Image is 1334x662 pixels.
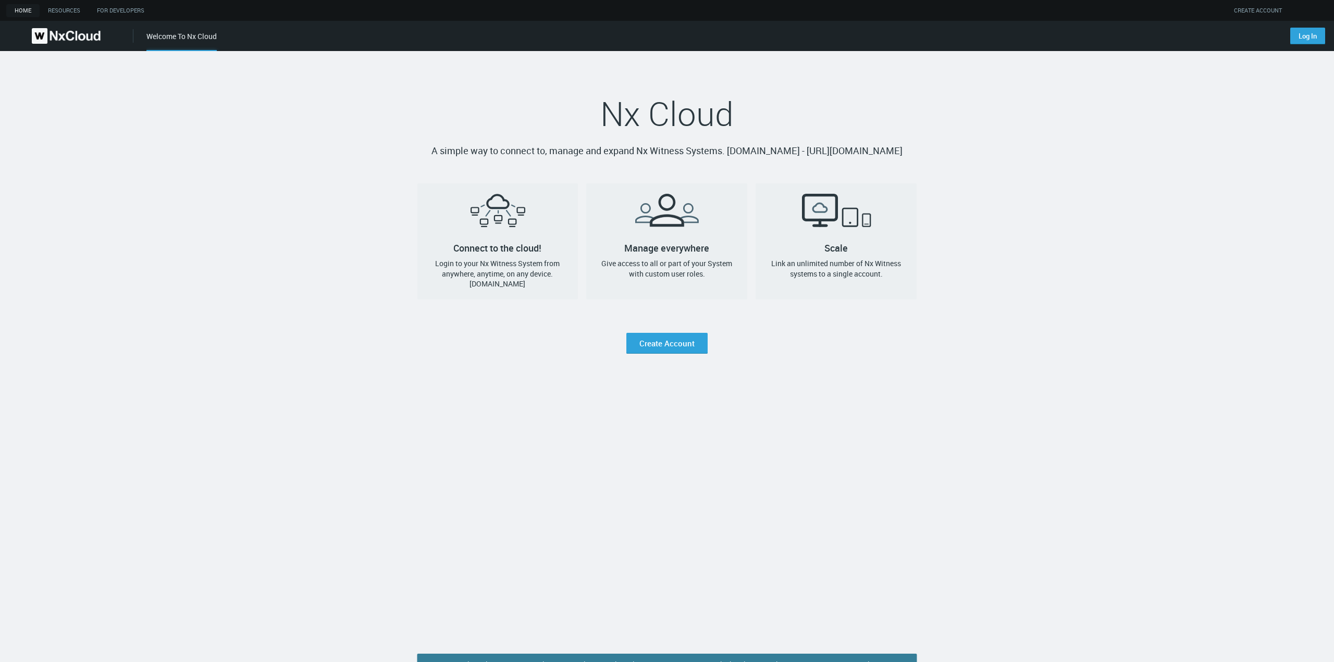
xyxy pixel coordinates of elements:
a: home [6,4,40,17]
a: CREATE ACCOUNT [1234,6,1282,15]
a: For Developers [89,4,153,17]
a: Connect to the cloud!Login to your Nx Witness System from anywhere, anytime, on any device. [DOMA... [417,183,578,299]
h4: Login to your Nx Witness System from anywhere, anytime, on any device. [DOMAIN_NAME] [426,258,570,289]
span: Nx Cloud [600,91,734,136]
div: Welcome To Nx Cloud [146,31,217,51]
h2: Scale [756,183,917,248]
h4: Link an unlimited number of Nx Witness systems to a single account. [764,258,908,279]
a: Resources [40,4,89,17]
h4: Give access to all or part of your System with custom user roles. [595,258,739,279]
a: ScaleLink an unlimited number of Nx Witness systems to a single account. [756,183,917,299]
a: Manage everywhereGive access to all or part of your System with custom user roles. [586,183,747,299]
a: Log In [1290,28,1325,44]
h2: Connect to the cloud! [417,183,578,248]
a: Create Account [626,333,708,354]
h2: Manage everywhere [586,183,747,248]
img: Nx Cloud logo [32,28,101,44]
p: A simple way to connect to, manage and expand Nx Witness Systems. [DOMAIN_NAME] - [URL][DOMAIN_NAME] [417,144,917,158]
